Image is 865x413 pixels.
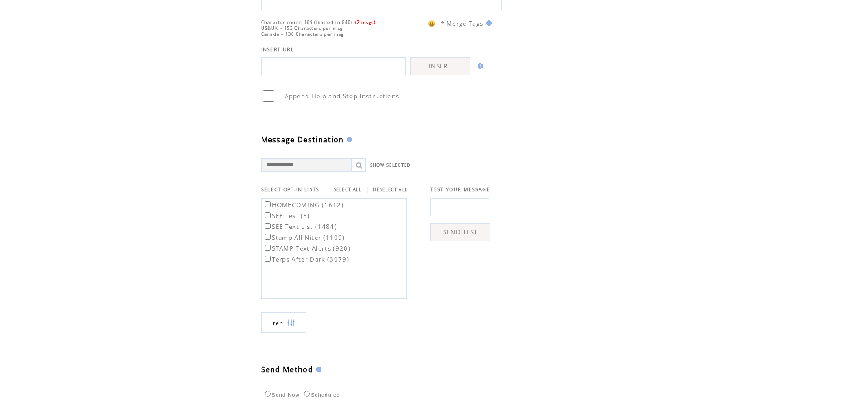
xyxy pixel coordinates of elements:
label: HOMECOMING (1612) [263,201,344,209]
img: filters.png [287,313,295,333]
a: SHOW SELECTED [370,162,411,168]
span: Append Help and Stop instructions [285,92,400,100]
a: SELECT ALL [334,187,362,193]
input: Stamp All Niter (1109) [265,234,271,240]
span: TEST YOUR MESSAGE [430,186,490,193]
input: SEE Text List (1484) [265,223,271,229]
label: Scheduled [302,392,340,398]
span: SELECT OPT-IN LISTS [261,186,320,193]
input: Terps After Dark (3079) [265,256,271,262]
span: Message Destination [261,135,344,145]
span: US&UK = 153 Characters per msg [261,25,343,31]
label: Stamp All Niter (1109) [263,233,345,242]
span: Show filters [266,319,282,327]
label: SEE Test (5) [263,212,310,220]
input: Scheduled [304,391,310,397]
label: STAMP Text Alerts (920) [263,244,351,253]
span: INSERT URL [261,46,294,53]
input: SEE Test (5) [265,212,271,218]
span: Canada = 136 Characters per msg [261,31,344,37]
img: help.gif [313,367,321,372]
img: help.gif [344,137,352,142]
span: * Merge Tags [441,19,484,28]
label: Send Now [262,392,300,398]
a: INSERT [410,57,470,75]
input: HOMECOMING (1612) [265,201,271,207]
span: (2 msgs) [355,19,376,25]
a: DESELECT ALL [373,187,408,193]
span: | [366,185,369,194]
input: STAMP Text Alerts (920) [265,245,271,251]
a: SEND TEST [430,223,490,241]
a: Filter [261,312,306,333]
span: Send Method [261,364,314,374]
span: 😀 [428,19,436,28]
img: help.gif [475,63,483,69]
img: help.gif [484,20,492,26]
input: Send Now [265,391,271,397]
label: Terps After Dark (3079) [263,255,350,263]
label: SEE Text List (1484) [263,223,337,231]
span: Character count: 169 (limited to 640) [261,19,353,25]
